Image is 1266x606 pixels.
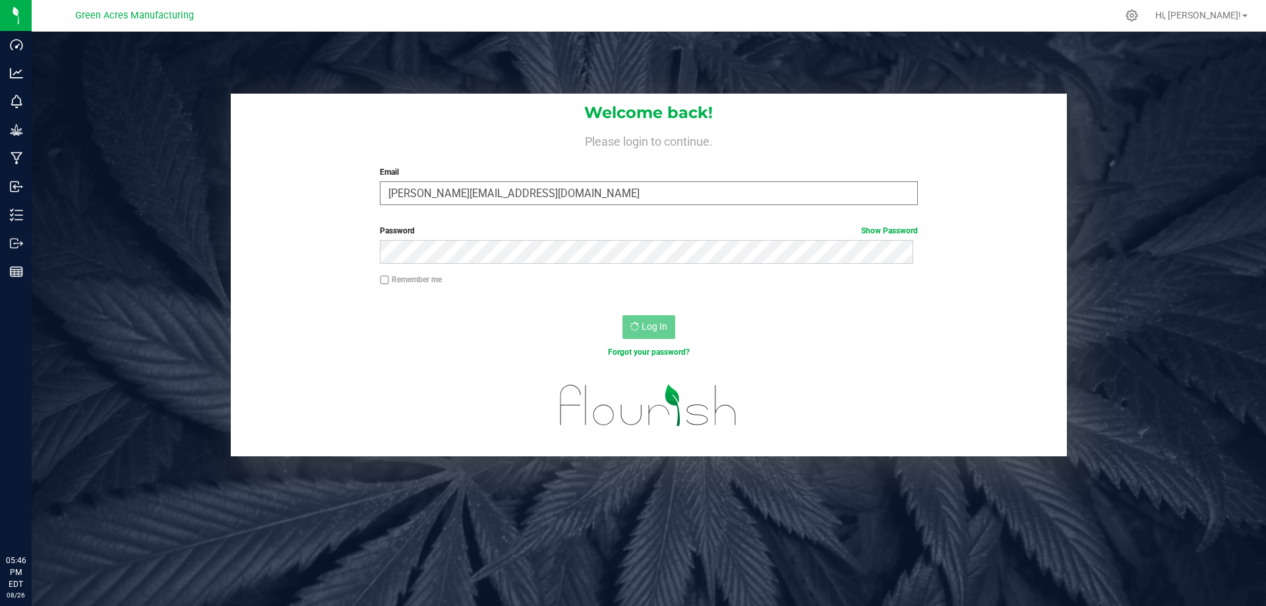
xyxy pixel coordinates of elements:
[75,10,194,21] span: Green Acres Manufacturing
[231,132,1067,148] h4: Please login to continue.
[1124,9,1140,22] div: Manage settings
[10,123,23,136] inline-svg: Grow
[10,152,23,165] inline-svg: Manufacturing
[380,166,917,178] label: Email
[380,274,442,286] label: Remember me
[608,348,690,357] a: Forgot your password?
[1155,10,1241,20] span: Hi, [PERSON_NAME]!
[544,372,753,439] img: flourish_logo.svg
[380,276,389,285] input: Remember me
[861,226,918,235] a: Show Password
[231,104,1067,121] h1: Welcome back!
[380,226,415,235] span: Password
[10,237,23,250] inline-svg: Outbound
[10,265,23,278] inline-svg: Reports
[6,555,26,590] p: 05:46 PM EDT
[642,321,667,332] span: Log In
[10,180,23,193] inline-svg: Inbound
[10,95,23,108] inline-svg: Monitoring
[10,38,23,51] inline-svg: Dashboard
[6,590,26,600] p: 08/26
[10,208,23,222] inline-svg: Inventory
[10,67,23,80] inline-svg: Analytics
[622,315,675,339] button: Log In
